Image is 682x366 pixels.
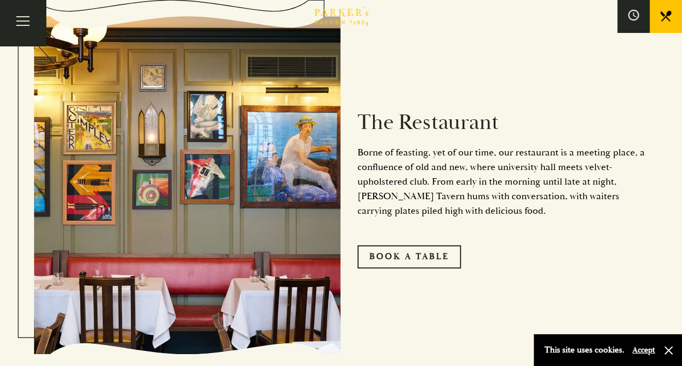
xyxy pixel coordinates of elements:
button: Close and accept [663,345,674,356]
a: Book A Table [357,245,461,268]
p: Borne of feasting, yet of our time, our restaurant is a meeting place, a confluence of old and ne... [357,145,649,218]
button: Accept [632,345,655,355]
h2: The Restaurant [357,110,649,135]
p: This site uses cookies. [545,342,624,358]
